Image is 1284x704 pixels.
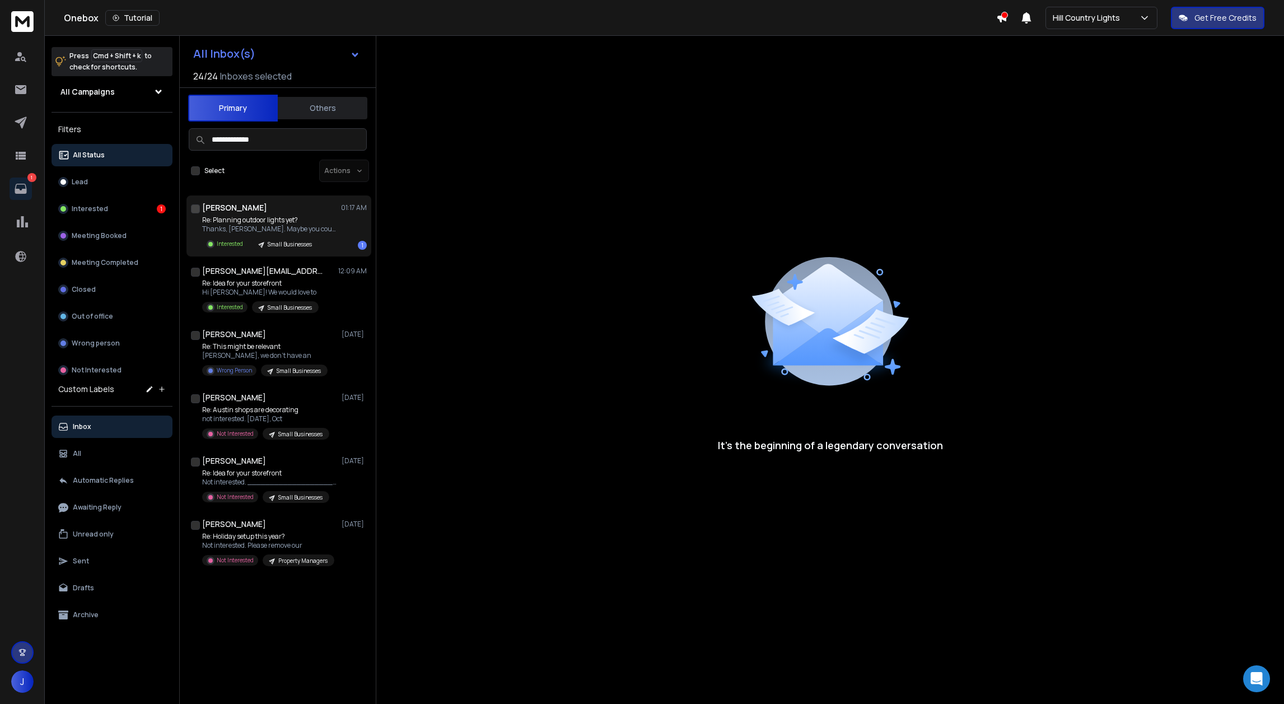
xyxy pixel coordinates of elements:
p: Awaiting Reply [73,503,122,512]
p: 01:17 AM [341,203,367,212]
p: Re: Planning outdoor lights yet? [202,216,337,225]
p: Not interested. Please remove our [202,541,334,550]
div: Open Intercom Messenger [1243,665,1270,692]
button: Out of office [52,305,172,328]
p: Not interested. ________________________________ From: [PERSON_NAME] [202,478,337,487]
p: It’s the beginning of a legendary conversation [718,437,943,453]
div: 1 [358,241,367,250]
p: Small Businesses [277,367,321,375]
button: All [52,442,172,465]
p: Meeting Completed [72,258,138,267]
button: Primary [188,95,278,122]
p: [DATE] [342,456,367,465]
button: Interested1 [52,198,172,220]
button: Unread only [52,523,172,546]
button: Others [278,96,367,120]
p: Closed [72,285,96,294]
p: Not Interested [72,366,122,375]
p: [DATE] [342,520,367,529]
button: Get Free Credits [1171,7,1264,29]
div: 1 [157,204,166,213]
p: Press to check for shortcuts. [69,50,152,73]
h1: [PERSON_NAME] [202,329,266,340]
button: J [11,670,34,693]
p: Property Managers [278,557,328,565]
p: Not Interested [217,430,254,438]
button: Inbox [52,416,172,438]
button: Wrong person [52,332,172,355]
p: Out of office [72,312,113,321]
p: Drafts [73,584,94,593]
p: Automatic Replies [73,476,134,485]
button: Drafts [52,577,172,599]
p: Re: Idea for your storefront [202,279,319,288]
p: 1 [27,173,36,182]
h3: Inboxes selected [220,69,292,83]
p: [PERSON_NAME], we don’t have an [202,351,328,360]
p: 12:09 AM [338,267,367,276]
a: 1 [10,178,32,200]
p: Inbox [73,422,91,431]
h1: [PERSON_NAME] [202,392,266,403]
p: Lead [72,178,88,187]
p: Re: Idea for your storefront [202,469,337,478]
p: Interested [217,240,243,248]
h1: [PERSON_NAME] [202,455,266,467]
p: Re: Austin shops are decorating [202,405,329,414]
p: Thanks, [PERSON_NAME]. Maybe you could [202,225,337,234]
p: Small Businesses [268,240,312,249]
p: Small Businesses [278,493,323,502]
h1: [PERSON_NAME] [202,519,266,530]
button: Archive [52,604,172,626]
button: Not Interested [52,359,172,381]
h1: [PERSON_NAME][EMAIL_ADDRESS][DOMAIN_NAME] [202,265,325,277]
p: Unread only [73,530,114,539]
button: Automatic Replies [52,469,172,492]
button: All Inbox(s) [184,43,369,65]
button: All Campaigns [52,81,172,103]
p: Hill Country Lights [1053,12,1124,24]
h3: Filters [52,122,172,137]
p: Re: This might be relevant [202,342,328,351]
p: not interested. [DATE], Oct [202,414,329,423]
p: Small Businesses [268,304,312,312]
p: Meeting Booked [72,231,127,240]
p: Get Free Credits [1194,12,1257,24]
h1: [PERSON_NAME] [202,202,267,213]
span: 24 / 24 [193,69,218,83]
p: [DATE] [342,393,367,402]
p: Hi [PERSON_NAME]! We would love to [202,288,319,297]
p: Not Interested [217,556,254,565]
p: Small Businesses [278,430,323,439]
button: All Status [52,144,172,166]
p: Interested [72,204,108,213]
span: Cmd + Shift + k [91,49,142,62]
p: Wrong person [72,339,120,348]
p: Sent [73,557,89,566]
p: Re: Holiday setup this year? [202,532,334,541]
p: [DATE] [342,330,367,339]
p: All [73,449,81,458]
button: Awaiting Reply [52,496,172,519]
button: Meeting Booked [52,225,172,247]
p: All Status [73,151,105,160]
p: Interested [217,303,243,311]
p: Not Interested [217,493,254,501]
button: Lead [52,171,172,193]
label: Select [204,166,225,175]
button: Tutorial [105,10,160,26]
div: Onebox [64,10,996,26]
button: Closed [52,278,172,301]
h3: Custom Labels [58,384,114,395]
h1: All Inbox(s) [193,48,255,59]
p: Wrong Person [217,366,252,375]
p: Archive [73,610,99,619]
h1: All Campaigns [60,86,115,97]
button: Sent [52,550,172,572]
button: Meeting Completed [52,251,172,274]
